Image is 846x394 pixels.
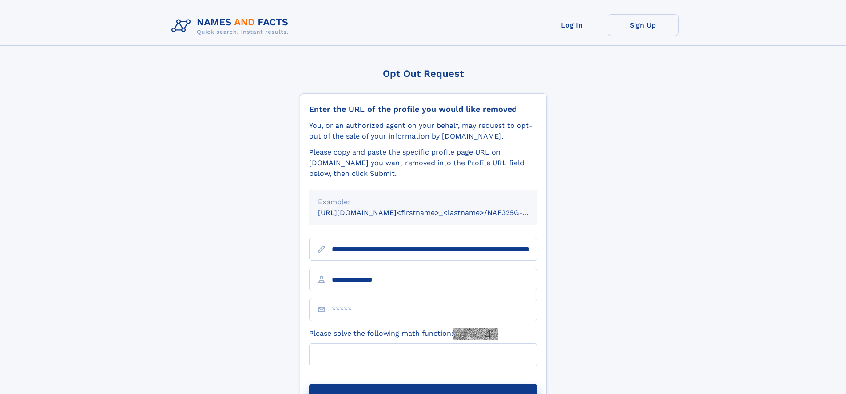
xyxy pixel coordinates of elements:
div: You, or an authorized agent on your behalf, may request to opt-out of the sale of your informatio... [309,120,537,142]
div: Example: [318,197,528,207]
a: Log In [536,14,608,36]
a: Sign Up [608,14,679,36]
small: [URL][DOMAIN_NAME]<firstname>_<lastname>/NAF325G-xxxxxxxx [318,208,554,217]
div: Please copy and paste the specific profile page URL on [DOMAIN_NAME] you want removed into the Pr... [309,147,537,179]
div: Opt Out Request [300,68,547,79]
div: Enter the URL of the profile you would like removed [309,104,537,114]
img: Logo Names and Facts [168,14,296,38]
label: Please solve the following math function: [309,328,498,340]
